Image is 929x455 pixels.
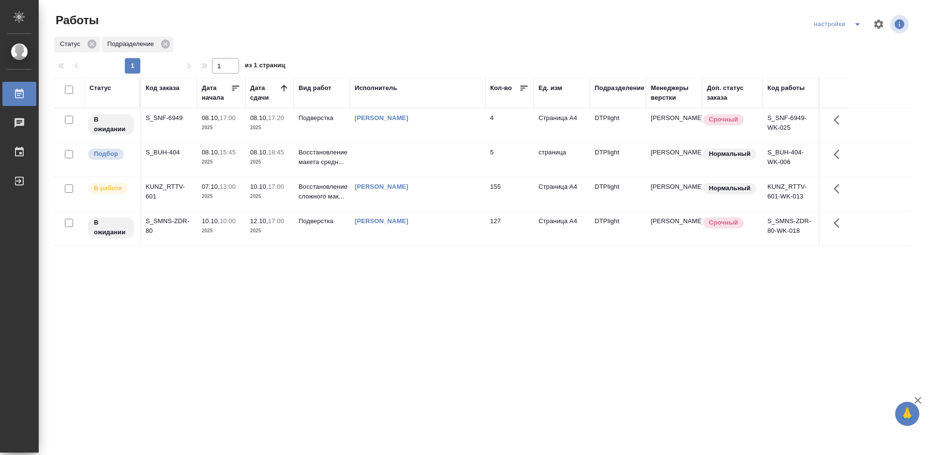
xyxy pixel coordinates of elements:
p: 18:45 [268,149,284,156]
div: S_BUH-404 [146,148,192,157]
p: Восстановление макета средн... [299,148,345,167]
span: Настроить таблицу [867,13,890,36]
div: Статус [90,83,111,93]
button: 🙏 [895,402,919,426]
td: DTPlight [590,177,646,211]
td: Страница А4 [534,108,590,142]
div: Исполнитель выполняет работу [87,182,135,195]
p: [PERSON_NAME] [651,182,697,192]
p: 2025 [202,226,240,236]
p: 10.10, [202,217,220,225]
span: из 1 страниц [245,60,285,74]
td: DTPlight [590,212,646,245]
p: Подразделение [107,39,157,49]
p: 2025 [202,123,240,133]
div: Код заказа [146,83,180,93]
p: Подверстка [299,216,345,226]
p: 10:00 [220,217,236,225]
div: S_SNF-6949 [146,113,192,123]
div: Вид работ [299,83,331,93]
p: Срочный [709,218,738,227]
div: Исполнитель назначен, приступать к работе пока рано [87,216,135,239]
p: Подбор [94,149,118,159]
p: В ожидании [94,115,128,134]
div: KUNZ_RTTV-601 [146,182,192,201]
p: В ожидании [94,218,128,237]
p: 13:00 [220,183,236,190]
div: Менеджеры верстки [651,83,697,103]
td: KUNZ_RTTV-601-WK-013 [763,177,819,211]
p: 17:20 [268,114,284,121]
div: Дата сдачи [250,83,279,103]
td: Страница А4 [534,212,590,245]
td: DTPlight [590,108,646,142]
p: Нормальный [709,149,750,159]
div: Код работы [767,83,805,93]
div: Исполнитель [355,83,397,93]
button: Здесь прячутся важные кнопки [828,212,851,235]
p: 08.10, [250,149,268,156]
div: Можно подбирать исполнителей [87,148,135,161]
p: В работе [94,183,122,193]
p: 2025 [250,123,289,133]
p: [PERSON_NAME] [651,216,697,226]
p: 2025 [250,157,289,167]
td: DTPlight [590,143,646,177]
p: 07.10, [202,183,220,190]
div: Ед. изм [539,83,562,93]
td: страница [534,143,590,177]
a: [PERSON_NAME] [355,114,408,121]
div: Исполнитель назначен, приступать к работе пока рано [87,113,135,136]
div: Подразделение [595,83,644,93]
div: Доп. статус заказа [707,83,758,103]
div: Кол-во [490,83,512,93]
p: Срочный [709,115,738,124]
p: 12.10, [250,217,268,225]
p: [PERSON_NAME] [651,113,697,123]
td: 5 [485,143,534,177]
td: 155 [485,177,534,211]
a: [PERSON_NAME] [355,217,408,225]
td: 4 [485,108,534,142]
p: Статус [60,39,84,49]
span: Работы [53,13,99,28]
p: 2025 [202,192,240,201]
a: [PERSON_NAME] [355,183,408,190]
p: 17:00 [220,114,236,121]
p: 2025 [250,226,289,236]
p: 08.10, [202,114,220,121]
p: 08.10, [202,149,220,156]
td: S_BUH-404-WK-006 [763,143,819,177]
td: S_SNF-6949-WK-025 [763,108,819,142]
div: S_SMNS-ZDR-80 [146,216,192,236]
p: 10.10, [250,183,268,190]
button: Здесь прячутся важные кнопки [828,108,851,132]
p: 2025 [202,157,240,167]
p: 17:00 [268,217,284,225]
span: 🙏 [899,404,915,424]
p: 15:45 [220,149,236,156]
p: 08.10, [250,114,268,121]
div: Подразделение [102,37,173,52]
button: Здесь прячутся важные кнопки [828,143,851,166]
p: Нормальный [709,183,750,193]
td: S_SMNS-ZDR-80-WK-018 [763,212,819,245]
p: [PERSON_NAME] [651,148,697,157]
p: 17:00 [268,183,284,190]
div: Статус [54,37,100,52]
div: Дата начала [202,83,231,103]
td: 127 [485,212,534,245]
p: Восстановление сложного мак... [299,182,345,201]
span: Посмотреть информацию [890,15,911,33]
button: Здесь прячутся важные кнопки [828,177,851,200]
td: Страница А4 [534,177,590,211]
div: split button [811,16,867,32]
p: Подверстка [299,113,345,123]
p: 2025 [250,192,289,201]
